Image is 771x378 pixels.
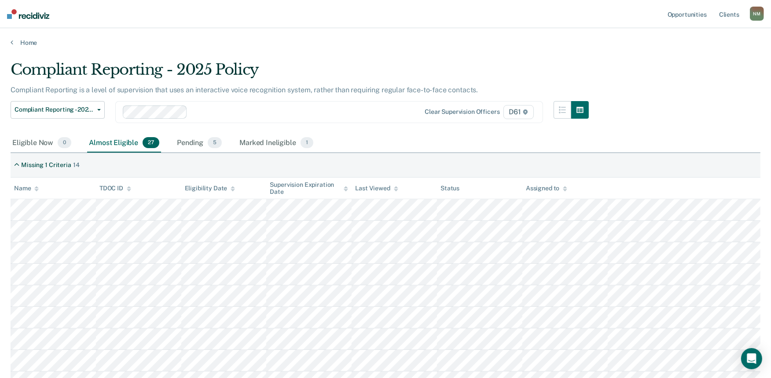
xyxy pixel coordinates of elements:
[175,134,224,153] div: Pending5
[73,161,80,169] div: 14
[503,105,534,119] span: D61
[208,137,222,149] span: 5
[441,185,459,192] div: Status
[301,137,313,149] span: 1
[143,137,159,149] span: 27
[741,348,762,369] div: Open Intercom Messenger
[21,161,71,169] div: Missing 1 Criteria
[15,106,94,113] span: Compliant Reporting - 2025 Policy
[99,185,131,192] div: TDOC ID
[750,7,764,21] div: N M
[87,134,161,153] div: Almost Eligible27
[238,134,315,153] div: Marked Ineligible1
[7,9,49,19] img: Recidiviz
[11,39,760,47] a: Home
[11,134,73,153] div: Eligible Now0
[11,101,105,119] button: Compliant Reporting - 2025 Policy
[14,185,39,192] div: Name
[355,185,398,192] div: Last Viewed
[270,181,348,196] div: Supervision Expiration Date
[58,137,71,149] span: 0
[11,158,83,172] div: Missing 1 Criteria14
[526,185,567,192] div: Assigned to
[425,108,499,116] div: Clear supervision officers
[185,185,235,192] div: Eligibility Date
[750,7,764,21] button: NM
[11,61,589,86] div: Compliant Reporting - 2025 Policy
[11,86,478,94] p: Compliant Reporting is a level of supervision that uses an interactive voice recognition system, ...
